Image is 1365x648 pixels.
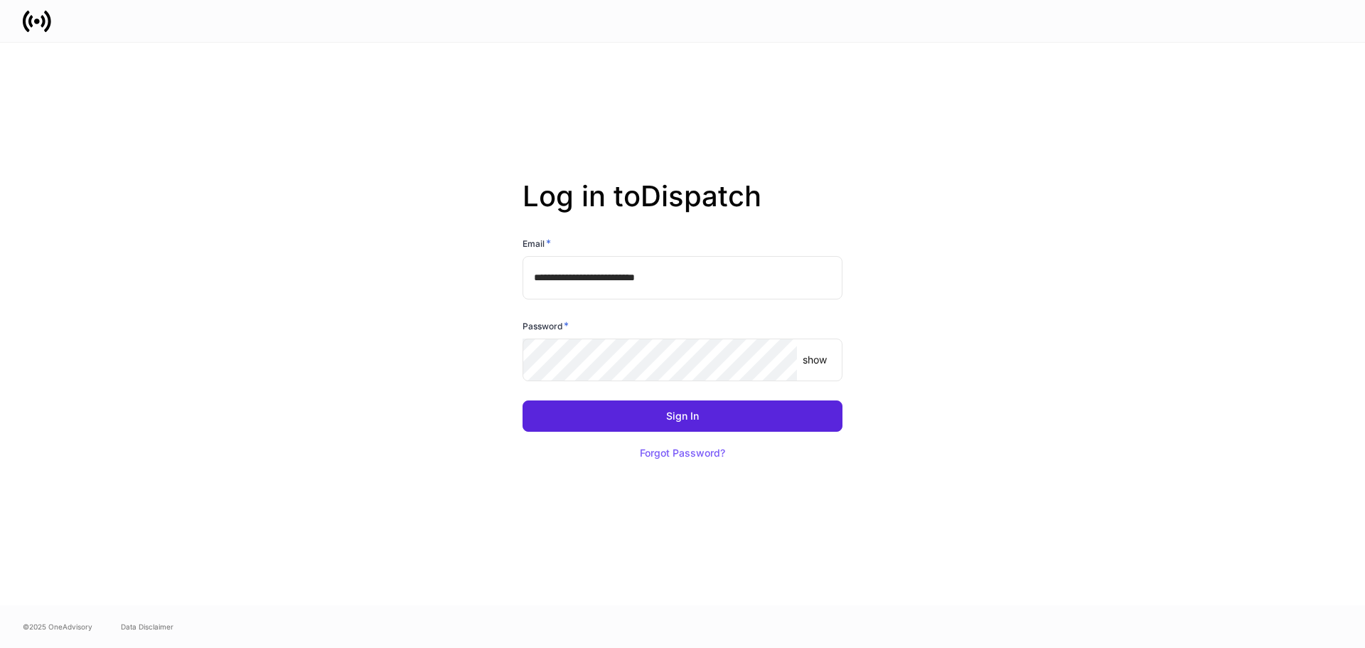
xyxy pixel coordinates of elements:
p: show [803,353,827,367]
h6: Email [523,236,551,250]
div: Sign In [666,411,699,421]
span: © 2025 OneAdvisory [23,621,92,632]
h2: Log in to Dispatch [523,179,842,236]
div: Forgot Password? [640,448,725,458]
button: Sign In [523,400,842,432]
button: Forgot Password? [622,437,743,469]
h6: Password [523,319,569,333]
a: Data Disclaimer [121,621,173,632]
